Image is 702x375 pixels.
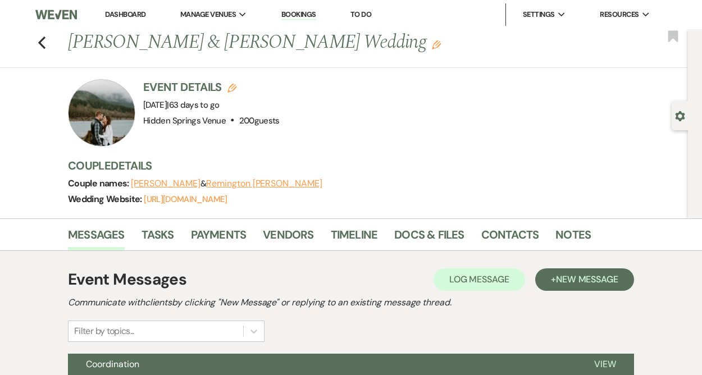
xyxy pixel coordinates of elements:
[600,9,639,20] span: Resources
[206,179,322,188] button: Remington [PERSON_NAME]
[144,194,227,205] a: [URL][DOMAIN_NAME]
[675,110,685,121] button: Open lead details
[169,99,220,111] span: 63 days to go
[68,193,144,205] span: Wedding Website:
[86,358,139,370] span: Coordination
[239,115,280,126] span: 200 guests
[68,29,559,56] h1: [PERSON_NAME] & [PERSON_NAME] Wedding
[331,226,378,250] a: Timeline
[131,178,322,189] span: &
[68,296,634,309] h2: Communicate with clients by clicking "New Message" or replying to an existing message thread.
[143,99,219,111] span: [DATE]
[68,158,677,173] h3: Couple Details
[556,273,618,285] span: New Message
[167,99,219,111] span: |
[576,354,634,375] button: View
[68,177,131,189] span: Couple names:
[434,268,525,291] button: Log Message
[142,226,174,250] a: Tasks
[68,354,576,375] button: Coordination
[432,39,441,49] button: Edit
[394,226,464,250] a: Docs & Files
[555,226,591,250] a: Notes
[143,79,280,95] h3: Event Details
[74,324,134,338] div: Filter by topics...
[281,10,316,20] a: Bookings
[191,226,247,250] a: Payments
[523,9,555,20] span: Settings
[35,3,77,26] img: Weven Logo
[449,273,509,285] span: Log Message
[68,268,186,291] h1: Event Messages
[105,10,145,19] a: Dashboard
[350,10,371,19] a: To Do
[143,115,226,126] span: Hidden Springs Venue
[131,179,200,188] button: [PERSON_NAME]
[68,226,125,250] a: Messages
[180,9,236,20] span: Manage Venues
[481,226,539,250] a: Contacts
[594,358,616,370] span: View
[263,226,313,250] a: Vendors
[535,268,634,291] button: +New Message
